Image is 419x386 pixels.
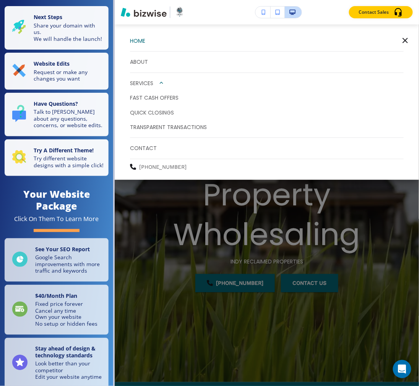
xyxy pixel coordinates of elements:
[5,238,109,282] a: See Your SEO ReportGoogle Search improvements with more traffic and keywords
[35,345,96,359] strong: Stay ahead of design & technology standards
[34,22,104,42] p: Share your domain with us. We will handle the launch!
[34,155,104,168] p: Try different website designs with a simple click!
[35,300,97,327] p: Fixed price forever Cancel any time Own your website No setup or hidden fees
[35,254,104,274] p: Google Search improvements with more traffic and keywords
[130,58,148,66] p: ABOUT
[349,6,413,18] button: Contact Sales
[359,9,389,16] p: Contact Sales
[34,147,94,154] strong: Try A Different Theme!
[34,13,62,21] strong: Next Steps
[5,53,109,90] button: Website EditsRequest or make any changes you want
[34,108,104,129] p: Talk to [PERSON_NAME] about any questions, concerns, or website edits.
[130,79,153,87] p: SERVICES
[121,8,167,17] img: Bizwise Logo
[34,60,70,67] strong: Website Edits
[393,360,411,378] div: Open Intercom Messenger
[130,37,145,45] p: HOME
[5,139,109,176] button: Try A Different Theme!Try different website designs with a simple click!
[130,144,157,152] p: CONTACT
[130,108,174,117] p: QUICK CLOSINGS
[130,94,179,102] p: FAST CASH OFFERS
[35,245,90,253] strong: See Your SEO Report
[5,188,109,212] h4: Your Website Package
[5,285,109,335] a: $40/Month PlanFixed price foreverCancel any timeOwn your websiteNo setup or hidden fees
[174,6,186,18] img: Your Logo
[34,69,104,82] p: Request or make any changes you want
[35,360,104,381] p: Look better than your competitor Edit your website anytime
[15,215,99,223] div: Click On Them To Learn More
[5,93,109,136] button: Have Questions?Talk to [PERSON_NAME] about any questions, concerns, or website edits.
[35,292,77,299] strong: $ 40 /Month Plan
[130,123,207,131] p: TRANSPARENT TRANSACTIONS
[34,100,78,107] strong: Have Questions?
[130,164,187,170] a: [PHONE_NUMBER]
[5,6,109,50] button: Next StepsShare your domain with us.We will handle the launch!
